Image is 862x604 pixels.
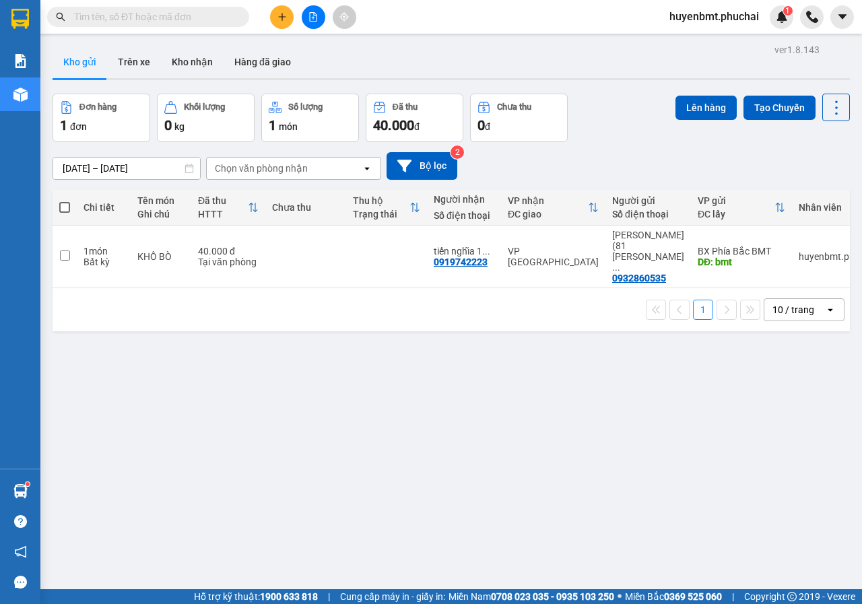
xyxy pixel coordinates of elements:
div: 0932860535 [612,273,666,283]
button: Chưa thu0đ [470,94,568,142]
div: tiến nghĩa 1b lý nam đế [434,246,494,257]
button: Lên hàng [675,96,737,120]
div: 40.000 đ [198,246,259,257]
input: Tìm tên, số ĐT hoặc mã đơn [74,9,233,24]
button: Đơn hàng1đơn [53,94,150,142]
strong: 0708 023 035 - 0935 103 250 [491,591,614,602]
strong: 0369 525 060 [664,591,722,602]
strong: 1900 633 818 [260,591,318,602]
span: | [732,589,734,604]
span: ... [482,246,490,257]
img: logo-vxr [11,9,29,29]
div: Số điện thoại [612,209,684,220]
sup: 2 [451,145,464,159]
div: Chi tiết [84,202,124,213]
img: warehouse-icon [13,88,28,102]
div: VP gửi [698,195,774,206]
div: ĐC lấy [698,209,774,220]
span: 40.000 [373,117,414,133]
div: Thu hộ [353,195,409,206]
span: ... [612,262,620,273]
span: 1 [60,117,67,133]
span: caret-down [836,11,849,23]
button: Bộ lọc [387,152,457,180]
div: Tên món [137,195,185,206]
div: 10 / trang [772,303,814,316]
div: Đã thu [198,195,248,206]
button: Đã thu40.000đ [366,94,463,142]
span: message [14,576,27,589]
button: 1 [693,300,713,320]
div: Bất kỳ [84,257,124,267]
span: 0 [164,117,172,133]
div: Đã thu [393,102,418,112]
button: Kho nhận [161,46,224,78]
span: món [279,121,298,132]
button: plus [270,5,294,29]
div: DĐ: bmt [698,257,785,267]
input: Select a date range. [53,158,200,179]
div: Trạng thái [353,209,409,220]
sup: 1 [783,6,793,15]
span: copyright [787,592,797,601]
span: đ [485,121,490,132]
span: đơn [70,121,87,132]
img: phone-icon [806,11,818,23]
span: ⚪️ [618,594,622,599]
svg: open [362,163,372,174]
div: Số lượng [288,102,323,112]
span: plus [277,12,287,22]
span: 0 [477,117,485,133]
sup: 1 [26,482,30,486]
button: Kho gửi [53,46,107,78]
div: Tại văn phòng [198,257,259,267]
th: Toggle SortBy [346,190,427,226]
div: Chưa thu [272,202,339,213]
span: Miền Bắc [625,589,722,604]
span: | [328,589,330,604]
th: Toggle SortBy [191,190,265,226]
span: question-circle [14,515,27,528]
div: HTTT [198,209,248,220]
span: notification [14,545,27,558]
img: solution-icon [13,54,28,68]
div: VP [GEOGRAPHIC_DATA] [508,246,599,267]
svg: open [825,304,836,315]
span: aim [339,12,349,22]
button: Trên xe [107,46,161,78]
div: 0919742223 [434,257,488,267]
span: 1 [785,6,790,15]
img: warehouse-icon [13,484,28,498]
div: bảo lộc(81 NGUYỄN TẤT THÀNH) [612,230,684,273]
span: search [56,12,65,22]
th: Toggle SortBy [691,190,792,226]
button: aim [333,5,356,29]
div: Đơn hàng [79,102,117,112]
span: Cung cấp máy in - giấy in: [340,589,445,604]
div: Chọn văn phòng nhận [215,162,308,175]
div: Số điện thoại [434,210,494,221]
span: Miền Nam [449,589,614,604]
div: 1 món [84,246,124,257]
span: đ [414,121,420,132]
button: Hàng đã giao [224,46,302,78]
span: 1 [269,117,276,133]
div: ver 1.8.143 [774,42,820,57]
div: Khối lượng [184,102,225,112]
button: Khối lượng0kg [157,94,255,142]
button: Số lượng1món [261,94,359,142]
div: Chưa thu [497,102,531,112]
button: file-add [302,5,325,29]
span: Hỗ trợ kỹ thuật: [194,589,318,604]
img: icon-new-feature [776,11,788,23]
button: Tạo Chuyến [743,96,816,120]
div: BX Phía Bắc BMT [698,246,785,257]
th: Toggle SortBy [501,190,605,226]
div: VP nhận [508,195,588,206]
div: ĐC giao [508,209,588,220]
span: huyenbmt.phuchai [659,8,770,25]
span: file-add [308,12,318,22]
div: Ghi chú [137,209,185,220]
div: Người gửi [612,195,684,206]
button: caret-down [830,5,854,29]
